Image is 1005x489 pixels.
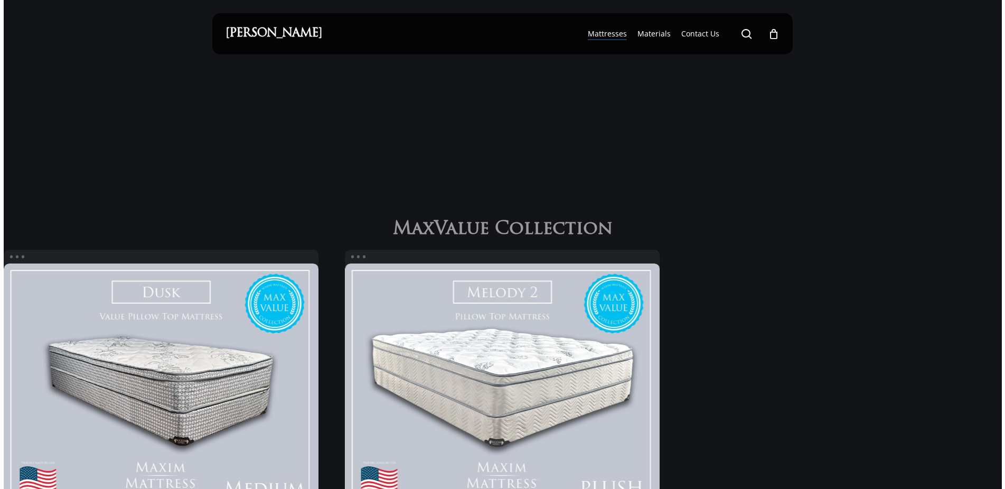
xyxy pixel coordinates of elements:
[637,29,671,39] a: Materials
[588,29,627,39] a: Mattresses
[495,219,613,241] span: Collection
[393,219,489,241] span: MaxValue
[583,13,779,54] nav: Main Menu
[226,28,322,40] a: [PERSON_NAME]
[681,29,719,39] a: Contact Us
[768,28,779,40] a: Cart
[388,218,617,241] h2: MaxValue Collection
